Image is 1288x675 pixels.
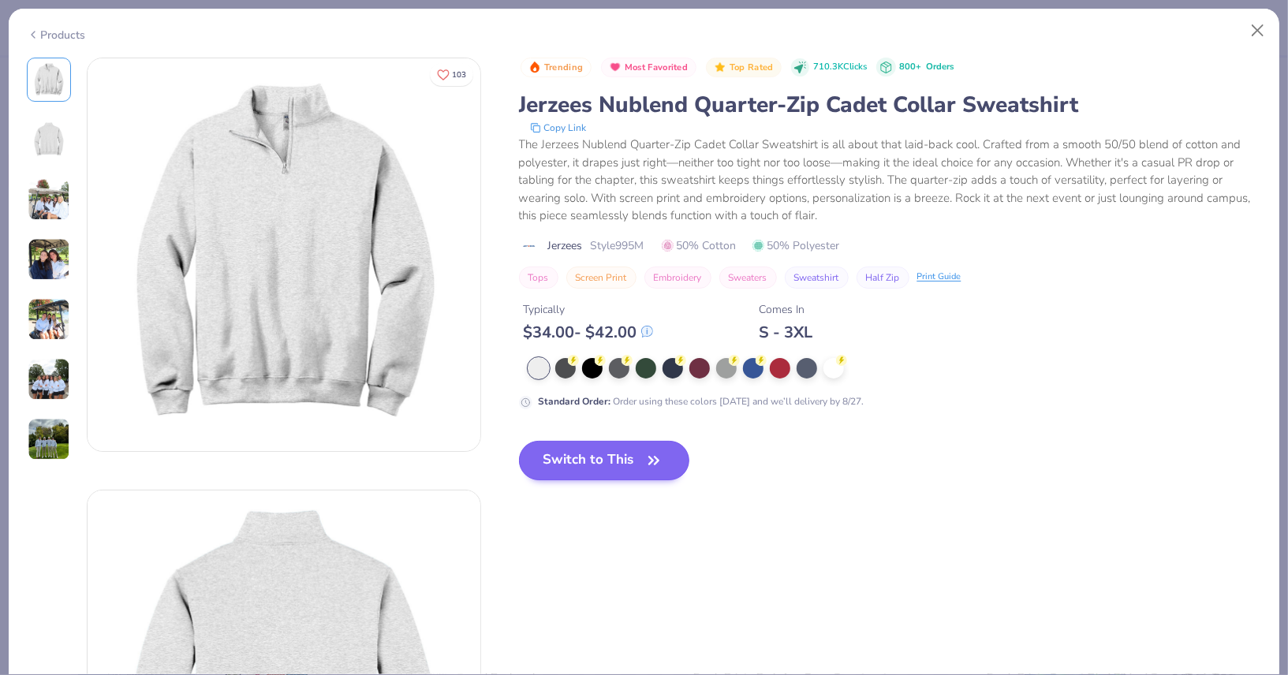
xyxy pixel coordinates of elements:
div: Print Guide [917,270,961,284]
button: Badge Button [706,58,782,78]
button: Tops [519,267,558,289]
span: Top Rated [730,63,774,72]
button: Close [1243,16,1273,46]
span: Style 995M [591,237,644,254]
div: Products [27,27,86,43]
img: User generated content [28,298,70,341]
div: The Jerzees Nublend Quarter-Zip Cadet Collar Sweatshirt is all about that laid-back cool. Crafted... [519,136,1262,225]
span: Jerzees [548,237,583,254]
span: 103 [452,71,466,79]
img: Trending sort [528,61,541,73]
button: Screen Print [566,267,637,289]
span: 50% Cotton [662,237,737,254]
div: Jerzees Nublend Quarter-Zip Cadet Collar Sweatshirt [519,90,1262,120]
span: Most Favorited [625,63,688,72]
div: S - 3XL [760,323,813,342]
button: Half Zip [857,267,909,289]
img: Top Rated sort [714,61,726,73]
img: Front [88,58,480,451]
button: Like [430,63,473,86]
img: brand logo [519,240,540,252]
img: User generated content [28,178,70,221]
div: Typically [524,301,653,318]
div: Order using these colors [DATE] and we’ll delivery by 8/27. [539,394,864,408]
span: 50% Polyester [752,237,840,254]
button: Badge Button [521,58,592,78]
img: User generated content [28,238,70,281]
span: Trending [544,63,583,72]
button: Switch to This [519,441,690,480]
div: 800+ [899,61,954,74]
img: Back [30,121,68,158]
div: $ 34.00 - $ 42.00 [524,323,653,342]
img: Front [30,61,68,99]
button: Badge Button [601,58,696,78]
button: copy to clipboard [525,120,592,136]
img: Most Favorited sort [609,61,622,73]
span: Orders [926,61,954,73]
strong: Standard Order : [539,395,611,408]
div: Comes In [760,301,813,318]
img: User generated content [28,418,70,461]
button: Sweatshirt [785,267,849,289]
span: 710.3K Clicks [813,61,867,74]
button: Sweaters [719,267,777,289]
img: User generated content [28,358,70,401]
button: Embroidery [644,267,711,289]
